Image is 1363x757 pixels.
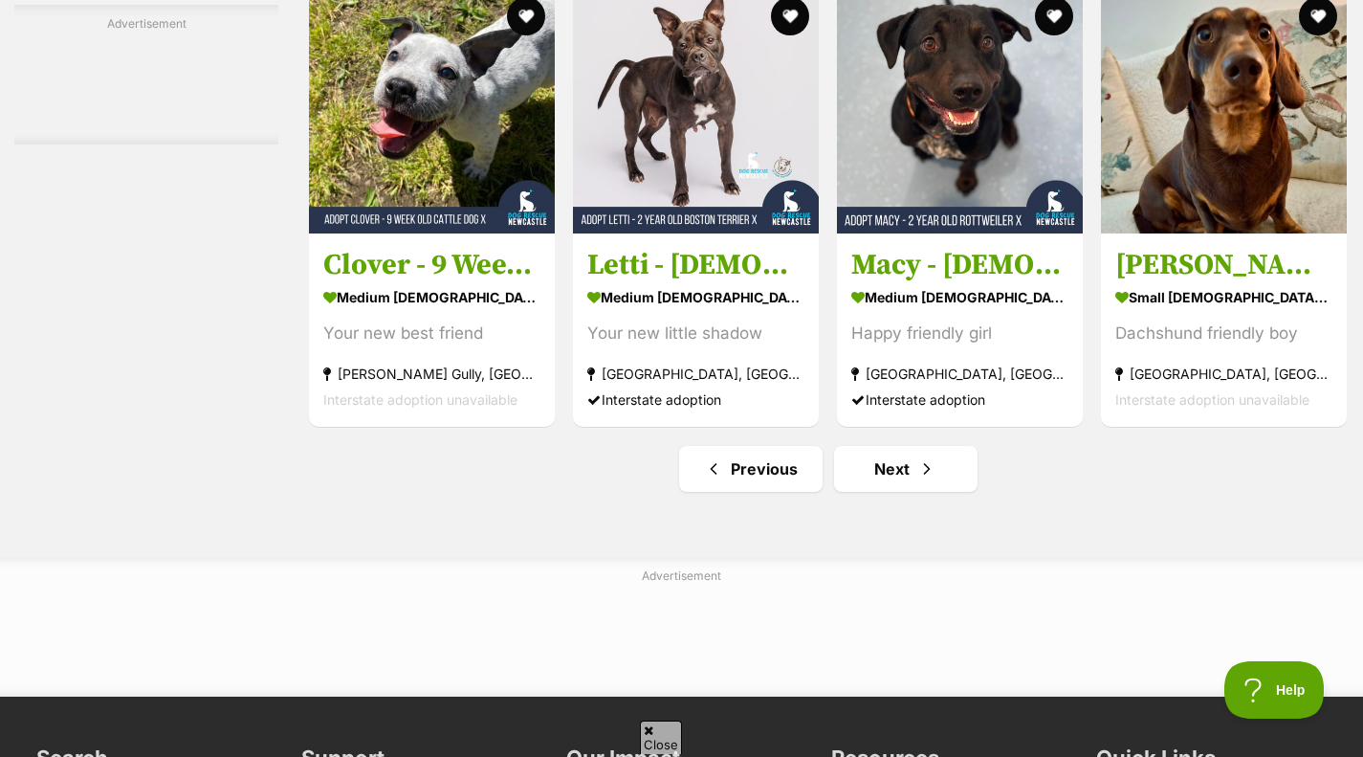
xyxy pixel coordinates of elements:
[851,321,1068,346] div: Happy friendly girl
[307,446,1349,492] nav: Pagination
[679,446,823,492] a: Previous page
[587,321,804,346] div: Your new little shadow
[309,233,555,427] a: Clover - 9 Week Old Cattle Dog X medium [DEMOGRAPHIC_DATA] Dog Your new best friend [PERSON_NAME]...
[323,283,540,311] strong: medium [DEMOGRAPHIC_DATA] Dog
[1115,247,1332,283] h3: [PERSON_NAME]
[1224,661,1325,719] iframe: Help Scout Beacon - Open
[851,387,1068,412] div: Interstate adoption
[323,361,540,387] strong: [PERSON_NAME] Gully, [GEOGRAPHIC_DATA]
[837,233,1083,427] a: Macy - [DEMOGRAPHIC_DATA] Rottweiler X medium [DEMOGRAPHIC_DATA] Dog Happy friendly girl [GEOGRAP...
[834,446,978,492] a: Next page
[587,361,804,387] strong: [GEOGRAPHIC_DATA], [GEOGRAPHIC_DATA]
[1115,283,1332,311] strong: small [DEMOGRAPHIC_DATA] Dog
[1115,361,1332,387] strong: [GEOGRAPHIC_DATA], [GEOGRAPHIC_DATA]
[851,247,1068,283] h3: Macy - [DEMOGRAPHIC_DATA] Rottweiler X
[323,321,540,346] div: Your new best friend
[573,233,819,427] a: Letti - [DEMOGRAPHIC_DATA] Boston Terrier X Staffy medium [DEMOGRAPHIC_DATA] Dog Your new little ...
[1101,233,1347,427] a: [PERSON_NAME] small [DEMOGRAPHIC_DATA] Dog Dachshund friendly boy [GEOGRAPHIC_DATA], [GEOGRAPHIC_...
[851,283,1068,311] strong: medium [DEMOGRAPHIC_DATA] Dog
[1115,391,1309,408] span: Interstate adoption unavailable
[14,5,278,145] div: Advertisement
[323,391,517,408] span: Interstate adoption unavailable
[587,247,804,283] h3: Letti - [DEMOGRAPHIC_DATA] Boston Terrier X Staffy
[587,283,804,311] strong: medium [DEMOGRAPHIC_DATA] Dog
[323,247,540,283] h3: Clover - 9 Week Old Cattle Dog X
[587,387,804,412] div: Interstate adoption
[640,721,682,754] span: Close
[851,361,1068,387] strong: [GEOGRAPHIC_DATA], [GEOGRAPHIC_DATA]
[1115,321,1332,346] div: Dachshund friendly boy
